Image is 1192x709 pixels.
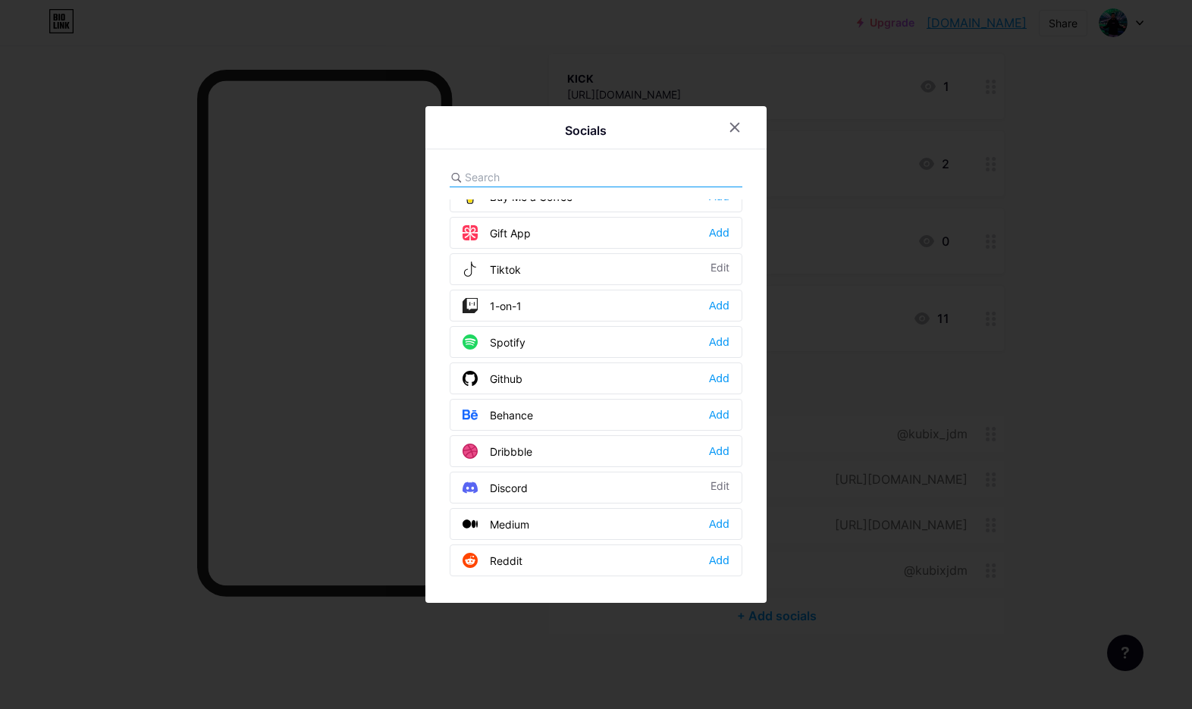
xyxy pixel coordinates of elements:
[463,407,533,422] div: Behance
[463,371,522,386] div: Github
[463,262,521,277] div: Tiktok
[709,516,729,532] div: Add
[709,225,729,240] div: Add
[463,298,522,313] div: 1-on-1
[565,121,607,140] div: Socials
[463,189,572,204] div: Buy Me a Coffee
[463,334,525,350] div: Spotify
[463,444,532,459] div: Dribbble
[463,516,529,532] div: Medium
[709,407,729,422] div: Add
[465,169,632,185] input: Search
[709,553,729,568] div: Add
[709,444,729,459] div: Add
[463,553,522,568] div: Reddit
[709,334,729,350] div: Add
[709,298,729,313] div: Add
[710,262,729,277] div: Edit
[463,225,531,240] div: Gift App
[709,371,729,386] div: Add
[463,480,528,495] div: Discord
[710,480,729,495] div: Edit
